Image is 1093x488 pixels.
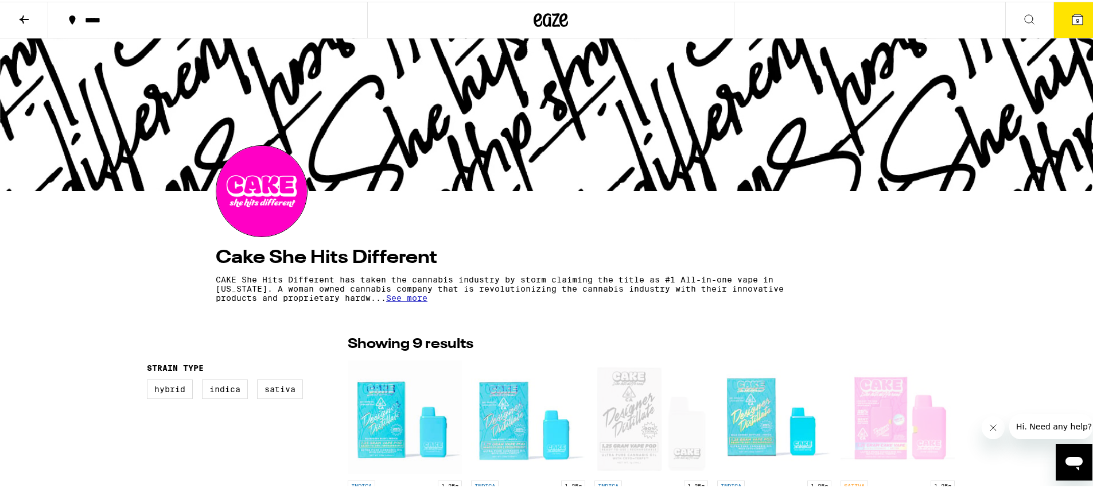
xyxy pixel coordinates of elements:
label: Sativa [257,378,303,397]
img: Cake She Hits Different - Blueberry Bliss AIO - 1.25g [348,358,462,473]
span: See more [386,292,427,301]
label: Indica [202,378,248,397]
iframe: Message from company [1009,412,1092,437]
img: Cake She Hits Different - Wild Cherry Zkittlez AIO - 1.25g [717,358,831,473]
p: CAKE She Hits Different has taken the cannabis industry by storm claiming the title as #1 All-in-... [216,273,785,301]
label: Hybrid [147,378,193,397]
iframe: Button to launch messaging window [1056,442,1092,479]
span: 9 [1076,16,1079,22]
legend: Strain Type [147,362,204,371]
iframe: Close message [982,415,1005,437]
img: Cake She Hits Different - Kiwi Burst AIO - 1.25g [471,358,585,473]
p: Showing 9 results [348,333,473,353]
h4: Cake She Hits Different [216,247,886,265]
img: Cake She Hits Different logo [216,144,307,235]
